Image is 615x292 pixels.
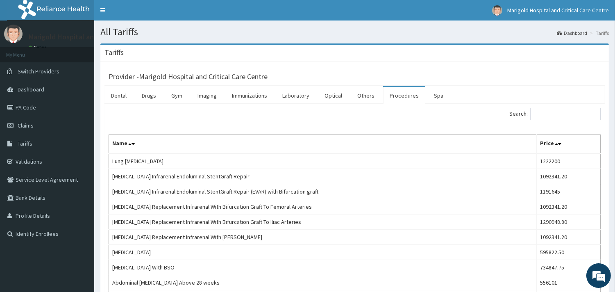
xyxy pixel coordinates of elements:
a: Procedures [383,87,425,104]
td: [MEDICAL_DATA] With BSO [109,260,537,275]
a: Laboratory [276,87,316,104]
a: Spa [427,87,450,104]
td: 1092341.20 [537,230,601,245]
td: 1222200 [537,153,601,169]
td: 1191645 [537,184,601,199]
a: Dashboard [557,30,587,36]
a: Immunizations [225,87,274,104]
span: Tariffs [18,140,32,147]
h3: Provider - Marigold Hospital and Critical Care Centre [109,73,268,80]
th: Name [109,135,537,154]
td: [MEDICAL_DATA] [109,245,537,260]
li: Tariffs [588,30,609,36]
a: Optical [318,87,349,104]
th: Price [537,135,601,154]
p: Marigold Hospital and Critical Care Centre [29,33,162,41]
td: Lung [MEDICAL_DATA] [109,153,537,169]
td: 1092341.20 [537,199,601,214]
h3: Tariffs [104,49,124,56]
td: [MEDICAL_DATA] Replacement Infrarenal With Bifurcation Graft To Iliac Arteries [109,214,537,230]
label: Search: [509,108,601,120]
td: 595822.50 [537,245,601,260]
td: Abdominal [MEDICAL_DATA] Above 28 weeks [109,275,537,290]
td: 1092341.20 [537,169,601,184]
a: Others [351,87,381,104]
h1: All Tariffs [100,27,609,37]
a: Online [29,45,48,50]
td: [MEDICAL_DATA] Infrarenal Endoluminal StentGraft Repair (EVAR) with Bifurcation graft [109,184,537,199]
img: User Image [492,5,502,16]
img: User Image [4,25,23,43]
span: Switch Providers [18,68,59,75]
a: Imaging [191,87,223,104]
td: 1290948.80 [537,214,601,230]
td: 556101 [537,275,601,290]
td: [MEDICAL_DATA] Infrarenal Endoluminal StentGraft Repair [109,169,537,184]
td: [MEDICAL_DATA] Replacement Infrarenal With [PERSON_NAME] [109,230,537,245]
input: Search: [530,108,601,120]
td: 734847.75 [537,260,601,275]
a: Gym [165,87,189,104]
span: Claims [18,122,34,129]
span: Marigold Hospital and Critical Care Centre [507,7,609,14]
span: Dashboard [18,86,44,93]
a: Drugs [135,87,163,104]
a: Dental [104,87,133,104]
td: [MEDICAL_DATA] Replacement Infrarenal With Bifurcation Graft To Femoral Arteries [109,199,537,214]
